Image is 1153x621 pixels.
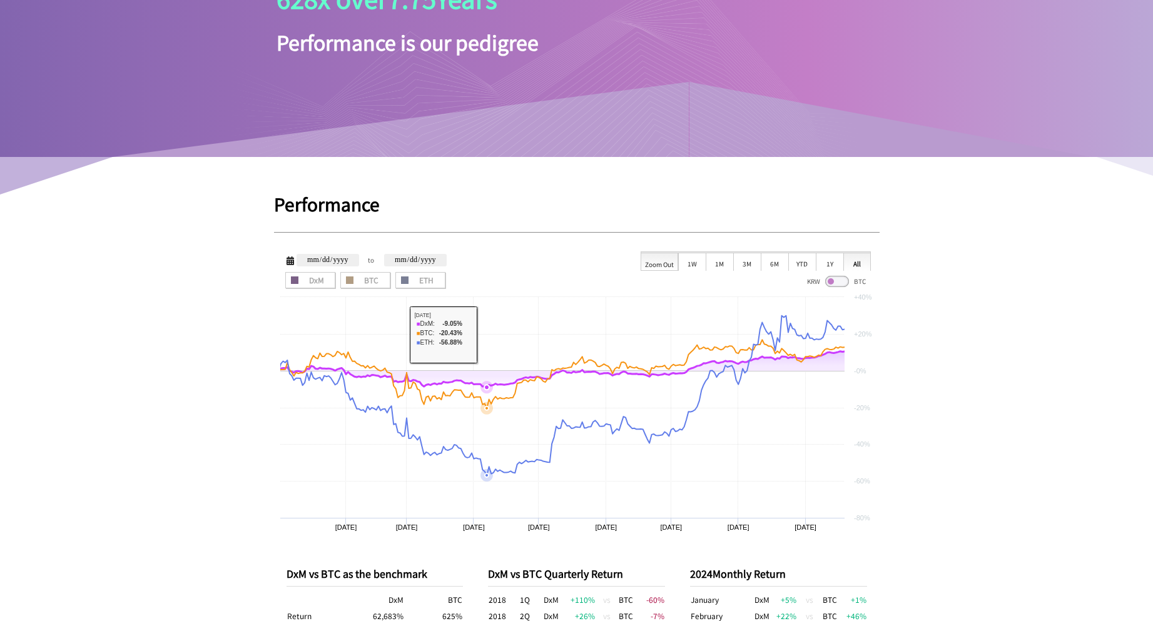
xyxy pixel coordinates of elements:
[795,523,816,531] text: [DATE]
[733,252,761,271] div: 3M
[841,592,867,608] td: +1 %
[854,514,870,522] text: -80%
[690,592,752,608] td: January
[788,252,816,271] div: YTD
[797,592,822,608] td: vs
[596,592,618,608] td: vs
[816,252,843,271] div: 1Y
[274,194,880,213] h1: Performance
[488,566,665,581] p: DxM vs BTC Quarterly Return
[854,367,866,375] text: -0%
[690,566,867,581] p: 2024 Monthly Return
[345,592,404,608] th: DxM
[678,252,706,271] div: 1W
[400,276,441,284] span: ETH
[761,252,788,271] div: 6M
[519,592,543,608] td: 1Q
[854,330,872,338] text: +20%
[335,523,357,531] text: [DATE]
[854,293,872,301] text: +40%
[618,592,634,608] td: BTC
[345,276,386,284] span: BTC
[822,592,841,608] td: BTC
[528,523,550,531] text: [DATE]
[854,404,870,411] text: -20%
[395,523,417,531] text: [DATE]
[727,523,749,531] text: [DATE]
[559,592,596,608] td: +110 %
[290,276,331,284] span: DxM
[752,592,772,608] td: DxM
[771,592,797,608] td: +5 %
[660,523,682,531] text: [DATE]
[488,592,519,608] td: 2018
[854,276,866,286] span: BTC
[843,252,871,271] div: All
[854,440,870,448] text: -40%
[287,566,464,581] p: DxM vs BTC as the benchmark
[368,254,375,266] span: to
[543,592,559,608] td: DxM
[404,592,463,608] th: BTC
[463,523,485,531] text: [DATE]
[854,477,870,485] text: -60%
[706,252,733,271] div: 1M
[641,252,678,271] div: Zoom Out
[634,592,665,608] td: -60 %
[807,276,820,286] span: KRW
[595,523,617,531] text: [DATE]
